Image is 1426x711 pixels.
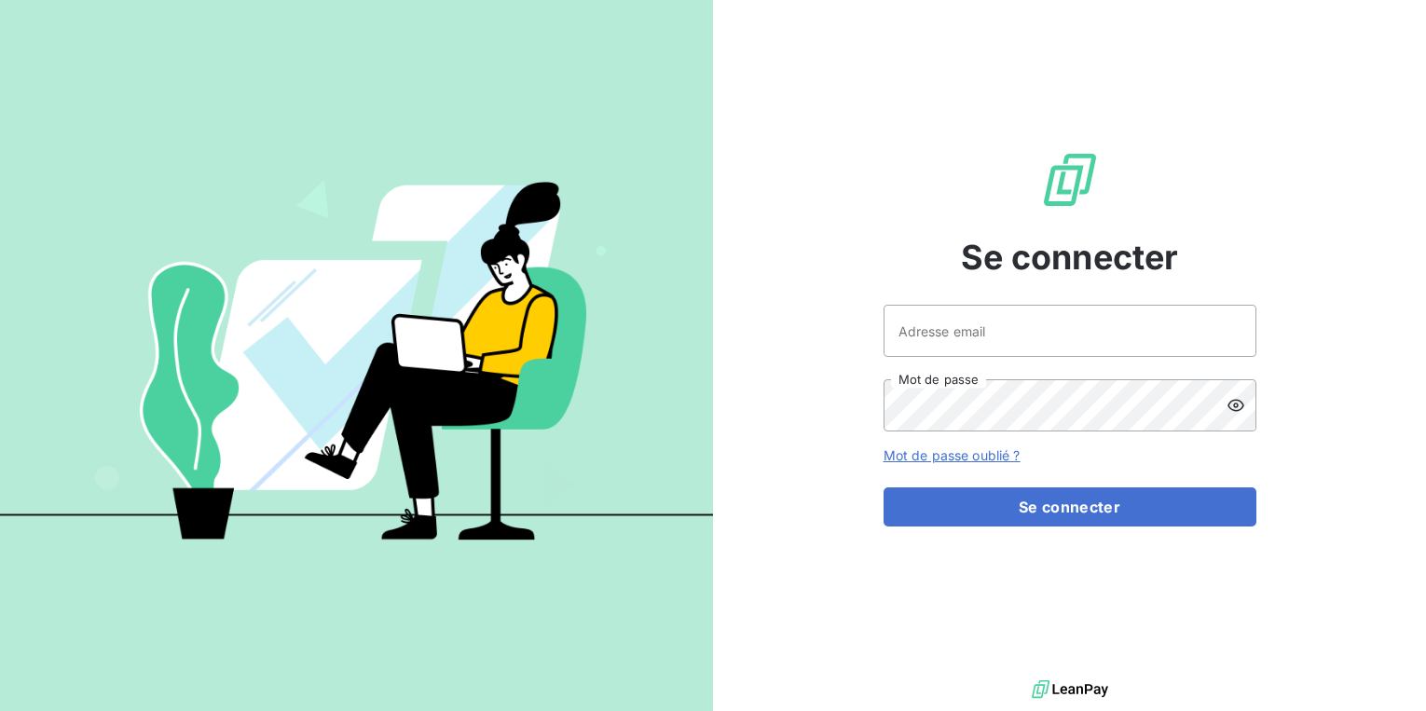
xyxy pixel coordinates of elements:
span: Se connecter [961,232,1179,282]
button: Se connecter [884,487,1256,526]
img: logo [1032,676,1108,704]
input: placeholder [884,305,1256,357]
img: Logo LeanPay [1040,150,1100,210]
a: Mot de passe oublié ? [884,447,1021,463]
